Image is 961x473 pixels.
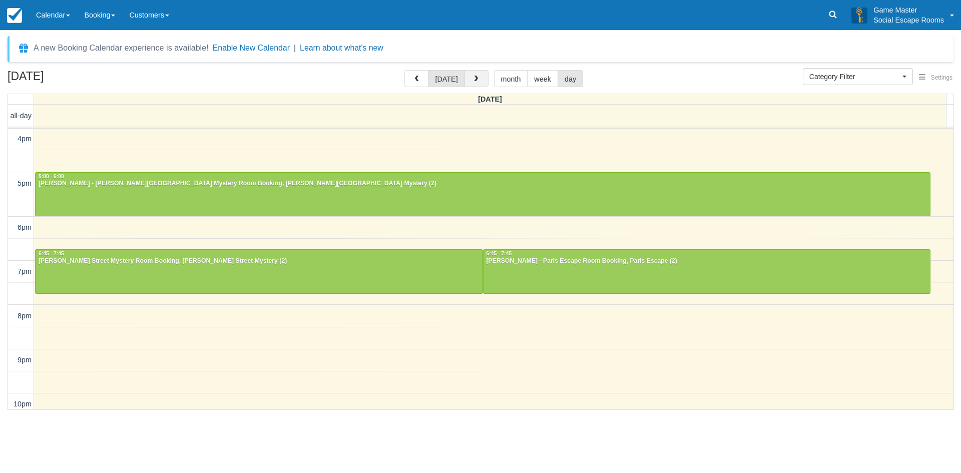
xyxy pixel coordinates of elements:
span: 8pm [18,312,32,320]
div: [PERSON_NAME] - Paris Escape Room Booking, Paris Escape (2) [486,257,928,265]
span: 5:00 - 6:00 [39,174,64,179]
span: Settings [931,74,952,81]
span: | [294,44,296,52]
button: week [527,70,558,87]
span: 10pm [14,400,32,408]
button: Settings [913,71,958,85]
span: 7pm [18,267,32,275]
button: Enable New Calendar [213,43,290,53]
p: Social Escape Rooms [873,15,944,25]
a: 6:45 - 7:45[PERSON_NAME] Street Mystery Room Booking, [PERSON_NAME] Street Mystery (2) [35,249,483,293]
img: A3 [851,7,867,23]
span: 4pm [18,135,32,143]
button: month [494,70,528,87]
span: Category Filter [809,72,900,82]
button: [DATE] [428,70,464,87]
span: 9pm [18,356,32,364]
div: [PERSON_NAME] - [PERSON_NAME][GEOGRAPHIC_DATA] Mystery Room Booking, [PERSON_NAME][GEOGRAPHIC_DAT... [38,180,927,188]
h2: [DATE] [8,70,134,89]
a: 5:00 - 6:00[PERSON_NAME] - [PERSON_NAME][GEOGRAPHIC_DATA] Mystery Room Booking, [PERSON_NAME][GEO... [35,172,930,216]
span: all-day [11,112,32,120]
span: 6:45 - 7:45 [39,251,64,256]
img: checkfront-main-nav-mini-logo.png [7,8,22,23]
a: Learn about what's new [300,44,383,52]
p: Game Master [873,5,944,15]
button: day [558,70,583,87]
span: 6:45 - 7:45 [487,251,512,256]
button: Category Filter [803,68,913,85]
span: 5pm [18,179,32,187]
span: [DATE] [478,95,502,103]
div: [PERSON_NAME] Street Mystery Room Booking, [PERSON_NAME] Street Mystery (2) [38,257,480,265]
div: A new Booking Calendar experience is available! [34,42,209,54]
a: 6:45 - 7:45[PERSON_NAME] - Paris Escape Room Booking, Paris Escape (2) [483,249,931,293]
span: 6pm [18,223,32,231]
